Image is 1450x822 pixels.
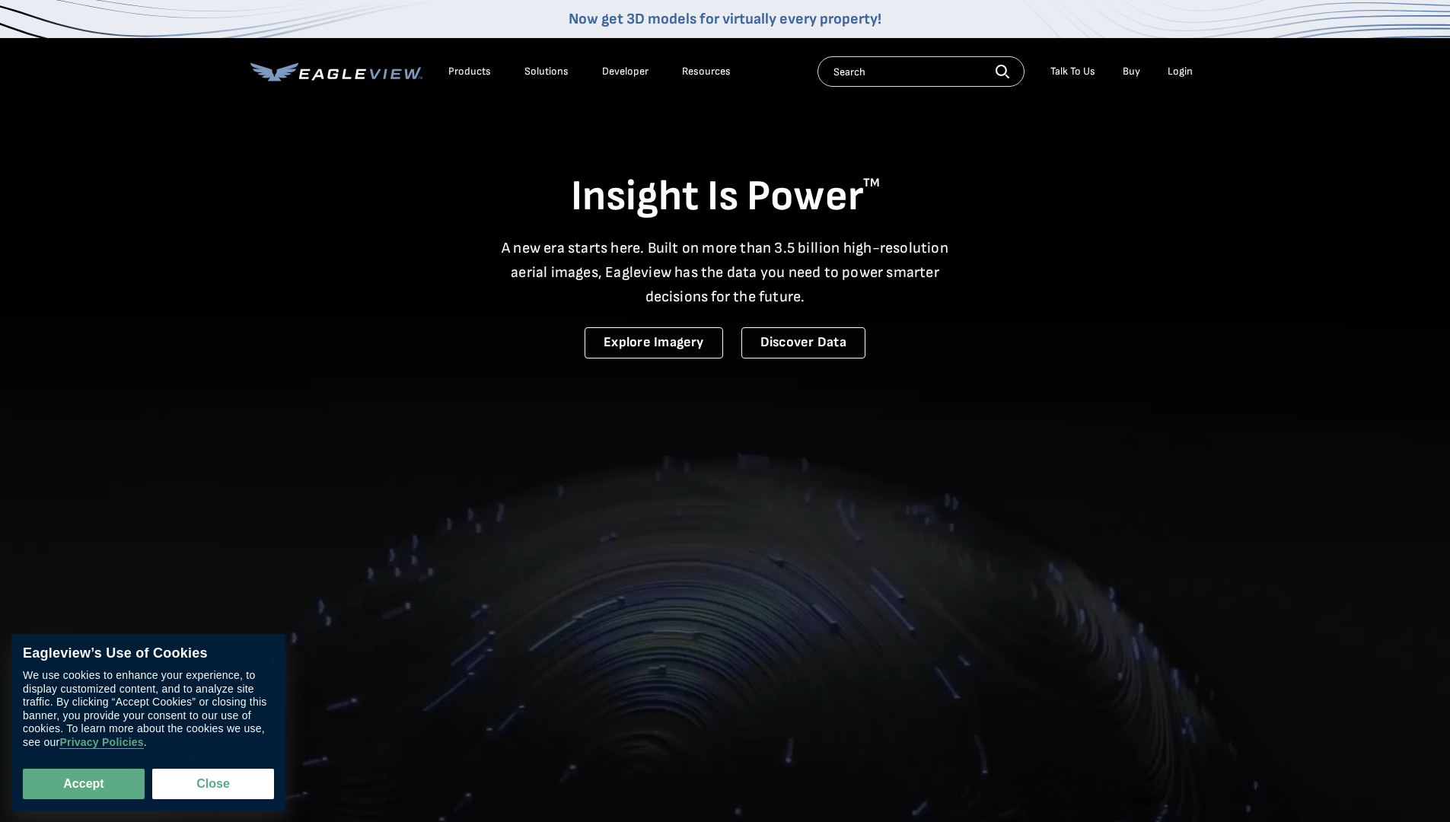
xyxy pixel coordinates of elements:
div: Talk To Us [1050,65,1095,78]
div: Solutions [524,65,569,78]
input: Search [817,56,1025,87]
div: Resources [682,65,731,78]
button: Accept [23,769,145,799]
a: Developer [602,65,649,78]
h1: Insight Is Power [250,170,1200,224]
a: Discover Data [741,327,865,358]
button: Close [152,769,274,799]
div: Products [448,65,491,78]
div: Eagleview’s Use of Cookies [23,645,274,662]
sup: TM [863,176,880,190]
p: A new era starts here. Built on more than 3.5 billion high-resolution aerial images, Eagleview ha... [492,236,958,309]
a: Explore Imagery [585,327,723,358]
div: Login [1168,65,1193,78]
a: Privacy Policies [59,737,143,750]
a: Buy [1123,65,1140,78]
a: Now get 3D models for virtually every property! [569,10,881,28]
div: We use cookies to enhance your experience, to display customized content, and to analyze site tra... [23,670,274,750]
